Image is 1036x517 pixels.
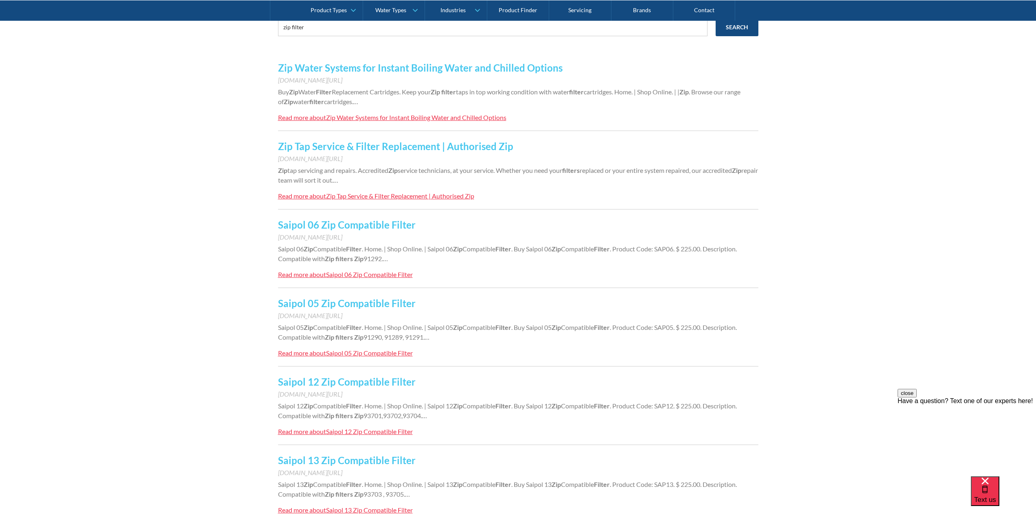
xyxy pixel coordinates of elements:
[362,245,453,253] span: . Home. | Shop Online. | Saipol 06
[456,88,569,96] span: taps in top working condition with water
[495,402,511,410] strong: Filter
[362,480,453,488] span: . Home. | Shop Online. | Saipol 13
[511,245,552,253] span: . Buy Saipol 06
[326,113,506,121] div: Zip Water Systems for Instant Boiling Water and Chilled Options
[278,402,304,410] span: Saipol 12
[313,480,346,488] span: Compatible
[284,98,293,105] strong: Zip
[325,490,334,498] strong: Zip
[326,349,413,357] div: Saipol 05 Zip Compatible Filter
[325,333,334,341] strong: Zip
[278,75,758,85] div: [DOMAIN_NAME][URL]
[313,323,346,331] span: Compatible
[335,412,353,419] strong: filters
[335,255,353,262] strong: filters
[362,402,453,410] span: . Home. | Shop Online. | Saipol 12
[561,402,594,410] span: Compatible
[375,7,406,13] div: Water Types
[511,323,552,331] span: . Buy Saipol 05
[335,490,353,498] strong: filters
[552,245,561,253] strong: Zip
[562,166,580,174] strong: filters
[278,428,326,435] div: Read more about
[346,323,362,331] strong: Filter
[324,98,353,105] span: cartridges.
[335,333,353,341] strong: filters
[716,18,758,36] input: Search
[732,166,741,174] strong: Zip
[453,245,462,253] strong: Zip
[278,245,737,262] span: . Product Code: SAP06. $ 225.00. Description. Compatible with
[425,333,429,341] span: …
[594,480,610,488] strong: Filter
[304,323,313,331] strong: Zip
[278,166,287,174] strong: Zip
[325,412,334,419] strong: Zip
[304,402,313,410] strong: Zip
[326,428,413,435] div: Saipol 12 Zip Compatible Filter
[278,505,413,515] a: Read more aboutSaipol 13 Zip Compatible Filter
[346,402,362,410] strong: Filter
[304,245,313,253] strong: Zip
[278,88,740,105] span: . Browse our range of
[278,191,474,201] a: Read more aboutZip Tap Service & Filter Replacement | Authorised Zip
[364,255,383,262] span: 91292.
[441,88,456,96] strong: filter
[293,98,309,105] span: water
[364,412,422,419] span: 93701,93702,93704.
[278,468,758,478] div: [DOMAIN_NAME][URL]
[313,245,346,253] span: Compatible
[278,323,737,341] span: . Product Code: SAP05. $ 225.00. Description. Compatible with
[561,323,594,331] span: Compatible
[552,402,561,410] strong: Zip
[440,7,466,13] div: Industries
[278,270,326,278] div: Read more about
[278,454,416,466] a: Saipol 13 Zip Compatible Filter
[364,490,405,498] span: 93703 , 93705.
[511,402,552,410] span: . Buy Saipol 12
[388,166,398,174] strong: Zip
[431,88,440,96] strong: Zip
[298,88,316,96] span: Water
[398,166,562,174] span: service technicians, at your service. Whether you need your
[594,402,610,410] strong: Filter
[287,166,388,174] span: tap servicing and repairs. Accredited
[316,88,332,96] strong: Filter
[278,297,416,309] a: Saipol 05 Zip Compatible Filter
[422,412,427,419] span: …
[278,18,707,36] input: e.g. chilled water cooler
[278,376,416,388] a: Saipol 12 Zip Compatible Filter
[495,480,511,488] strong: Filter
[278,113,326,121] div: Read more about
[462,323,495,331] span: Compatible
[278,323,304,331] span: Saipol 05
[278,192,326,200] div: Read more about
[278,480,304,488] span: Saipol 13
[353,98,358,105] span: …
[333,176,338,184] span: …
[495,323,511,331] strong: Filter
[278,140,513,152] a: Zip Tap Service & Filter Replacement | Authorised Zip
[552,480,561,488] strong: Zip
[289,88,298,96] strong: Zip
[278,389,758,399] div: [DOMAIN_NAME][URL]
[278,506,326,514] div: Read more about
[383,255,388,262] span: …
[278,245,304,253] span: Saipol 06
[278,62,563,74] a: Zip Water Systems for Instant Boiling Water and Chilled Options
[309,98,324,105] strong: filter
[326,506,413,514] div: Saipol 13 Zip Compatible Filter
[278,402,737,419] span: . Product Code: SAP12. $ 225.00. Description. Compatible with
[364,333,425,341] span: 91290, 91289, 91291.
[346,480,362,488] strong: Filter
[362,323,453,331] span: . Home. | Shop Online. | Saipol 05
[898,389,1036,486] iframe: podium webchat widget prompt
[346,245,362,253] strong: Filter
[278,113,506,122] a: Read more aboutZip Water Systems for Instant Boiling Water and Chilled Options
[278,270,413,279] a: Read more aboutSaipol 06 Zip Compatible Filter
[462,245,495,253] span: Compatible
[326,270,413,278] div: Saipol 06 Zip Compatible Filter
[584,88,679,96] span: cartridges. Home. | Shop Online. | |
[278,88,289,96] span: Buy
[278,311,758,321] div: [DOMAIN_NAME][URL]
